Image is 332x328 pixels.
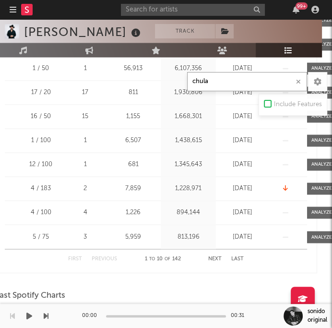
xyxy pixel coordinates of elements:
div: 813,196 [163,232,213,242]
div: 4 / 100 [19,208,62,218]
div: 00:31 [231,310,250,322]
div: 17 [67,88,103,97]
div: 681 [108,160,158,170]
div: 811 [108,88,158,97]
button: 99+ [293,6,299,13]
div: 15 [67,112,103,121]
div: 1,438,615 [163,136,213,146]
div: [DATE] [218,160,266,170]
input: Search Playlists/Charts [187,72,307,91]
div: [PERSON_NAME] [24,24,143,40]
div: 3 [67,232,103,242]
div: [DATE] [218,184,266,194]
div: [DATE] [218,136,266,146]
div: 1 [67,136,103,146]
div: 1,228,971 [163,184,213,194]
button: Previous [92,256,117,261]
div: 5,959 [108,232,158,242]
button: Next [208,256,222,261]
div: [DATE] [218,232,266,242]
button: Last [231,256,244,261]
div: 1,668,301 [163,112,213,121]
div: 17 / 20 [19,88,62,97]
div: 1,155 [108,112,158,121]
div: 1 / 100 [19,136,62,146]
div: 7,859 [108,184,158,194]
div: 16 / 50 [19,112,62,121]
div: 1 [67,64,103,73]
div: 6,507 [108,136,158,146]
div: [DATE] [218,88,266,97]
div: 5 / 75 [19,232,62,242]
span: of [165,256,170,261]
span: to [149,256,155,261]
div: 1,930,806 [163,88,213,97]
div: 894,144 [163,208,213,218]
div: 00:00 [82,310,101,322]
div: 1 10 142 [136,253,189,265]
div: 6,107,356 [163,64,213,73]
div: 2 [67,184,103,194]
div: 1 [67,160,103,170]
input: Search for artists [121,4,265,16]
div: 12 / 100 [19,160,62,170]
button: Track [155,24,215,38]
div: sonido original [308,307,332,325]
div: 1,226 [108,208,158,218]
div: 1,345,643 [163,160,213,170]
div: [DATE] [218,112,266,121]
div: [DATE] [218,208,266,218]
div: 4 / 183 [19,184,62,194]
div: 4 [67,208,103,218]
div: Include Features [274,99,322,110]
div: 56,913 [108,64,158,73]
div: [DATE] [218,64,266,73]
div: 1 / 50 [19,64,62,73]
button: First [68,256,82,261]
div: 99 + [296,2,308,10]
